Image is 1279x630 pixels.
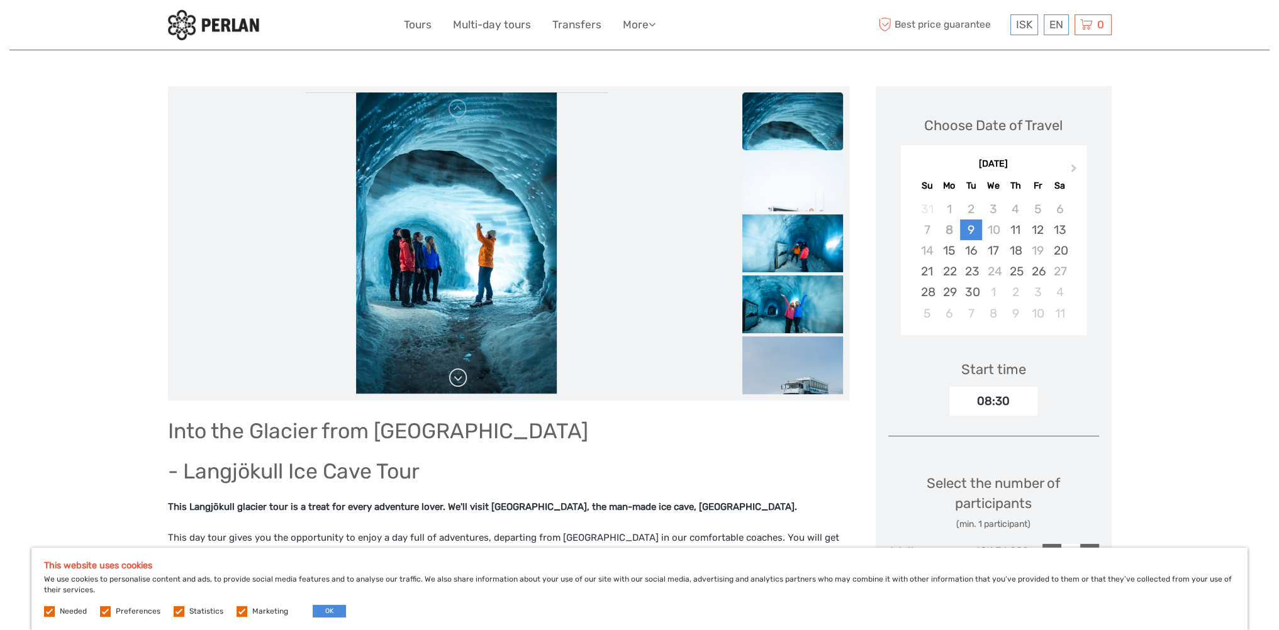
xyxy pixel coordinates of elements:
[982,261,1004,282] div: Not available Wednesday, September 24th, 2025
[1027,303,1049,324] div: Choose Friday, October 10th, 2025
[916,199,938,219] div: Not available Sunday, August 31st, 2025
[876,14,1007,35] span: Best price guarantee
[960,199,982,219] div: Not available Tuesday, September 2nd, 2025
[1016,18,1032,31] span: ISK
[742,275,843,343] img: 539e765343654b429d429dc4d1a94c1a.jpeg
[1005,177,1027,194] div: Th
[1027,282,1049,302] div: Choose Friday, October 3rd, 2025
[168,501,797,512] strong: This Langjökull glacier tour is a treat for every adventure lover. We'll visit [GEOGRAPHIC_DATA],...
[1095,18,1106,31] span: 0
[168,458,849,484] h1: - Langjökull Ice Cave Tour
[44,560,1235,571] h5: This website uses cookies
[916,261,938,282] div: Choose Sunday, September 21st, 2025
[453,16,531,34] a: Multi-day tours
[1027,177,1049,194] div: Fr
[1080,544,1099,563] div: +
[1005,219,1027,240] div: Choose Thursday, September 11th, 2025
[168,9,259,40] img: 288-6a22670a-0f57-43d8-a107-52fbc9b92f2c_logo_small.jpg
[949,387,1037,416] div: 08:30
[1005,240,1027,261] div: Choose Thursday, September 18th, 2025
[404,16,432,34] a: Tours
[60,606,87,617] label: Needed
[960,177,982,194] div: Tu
[960,219,982,240] div: Choose Tuesday, September 9th, 2025
[742,153,843,304] img: 78c017c5f6d541388602ecc5aa2d43bc.jpeg
[1005,282,1027,302] div: Choose Thursday, October 2nd, 2025
[982,177,1004,194] div: We
[1005,261,1027,282] div: Choose Thursday, September 25th, 2025
[916,219,938,240] div: Not available Sunday, September 7th, 2025
[1049,240,1071,261] div: Choose Saturday, September 20th, 2025
[1027,219,1049,240] div: Choose Friday, September 12th, 2025
[742,92,843,243] img: 56c4b3d4da864349951a8d5b452676bb.jpeg
[958,544,1029,570] div: ISK 36,990
[18,22,142,32] p: We're away right now. Please check back later!
[982,303,1004,324] div: Choose Wednesday, October 8th, 2025
[960,261,982,282] div: Choose Tuesday, September 23rd, 2025
[1049,282,1071,302] div: Choose Saturday, October 4th, 2025
[905,199,1082,324] div: month 2025-09
[1065,161,1085,181] button: Next Month
[916,177,938,194] div: Su
[960,303,982,324] div: Choose Tuesday, October 7th, 2025
[960,282,982,302] div: Choose Tuesday, September 30th, 2025
[1049,303,1071,324] div: Choose Saturday, October 11th, 2025
[916,303,938,324] div: Choose Sunday, October 5th, 2025
[168,530,849,594] p: This day tour gives you the opportunity to enjoy a day full of adventures, departing from [GEOGRA...
[982,199,1004,219] div: Not available Wednesday, September 3rd, 2025
[1049,261,1071,282] div: Not available Saturday, September 27th, 2025
[888,518,1099,531] div: (min. 1 participant)
[888,544,959,570] div: Adult
[1027,240,1049,261] div: Not available Friday, September 19th, 2025
[938,261,960,282] div: Choose Monday, September 22nd, 2025
[901,158,1086,171] div: [DATE]
[1027,199,1049,219] div: Not available Friday, September 5th, 2025
[145,19,160,35] button: Open LiveChat chat widget
[916,282,938,302] div: Choose Sunday, September 28th, 2025
[116,606,160,617] label: Preferences
[168,418,849,444] h1: Into the Glacier from [GEOGRAPHIC_DATA]
[31,548,1248,630] div: We use cookies to personalise content and ads, to provide social media features and to analyse ou...
[982,219,1004,240] div: Not available Wednesday, September 10th, 2025
[938,199,960,219] div: Not available Monday, September 1st, 2025
[924,116,1063,135] div: Choose Date of Travel
[938,282,960,302] div: Choose Monday, September 29th, 2025
[888,473,1099,531] div: Select the number of participants
[1027,261,1049,282] div: Choose Friday, September 26th, 2025
[938,303,960,324] div: Choose Monday, October 6th, 2025
[1042,544,1061,563] div: -
[742,214,843,282] img: 3f902d68b7e440dfbfefbc9f1aa5903a.jpeg
[742,336,843,437] img: 1cafb7fcc6804c99bcdccf2df4caca22.jpeg
[623,16,656,34] a: More
[252,606,288,617] label: Marketing
[1005,303,1027,324] div: Choose Thursday, October 9th, 2025
[938,240,960,261] div: Choose Monday, September 15th, 2025
[938,177,960,194] div: Mo
[1049,219,1071,240] div: Choose Saturday, September 13th, 2025
[982,240,1004,261] div: Choose Wednesday, September 17th, 2025
[189,606,223,617] label: Statistics
[313,605,346,617] button: OK
[938,219,960,240] div: Not available Monday, September 8th, 2025
[960,240,982,261] div: Choose Tuesday, September 16th, 2025
[1049,199,1071,219] div: Not available Saturday, September 6th, 2025
[1044,14,1069,35] div: EN
[356,92,557,394] img: 56c4b3d4da864349951a8d5b452676bb_main_slider.jpeg
[916,240,938,261] div: Not available Sunday, September 14th, 2025
[1049,177,1071,194] div: Sa
[552,16,601,34] a: Transfers
[982,282,1004,302] div: Choose Wednesday, October 1st, 2025
[1005,199,1027,219] div: Not available Thursday, September 4th, 2025
[961,360,1026,379] div: Start time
